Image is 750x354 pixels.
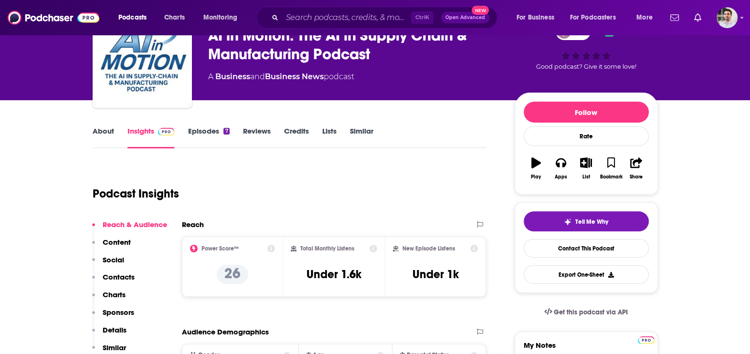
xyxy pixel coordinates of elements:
button: Bookmark [599,151,623,186]
button: open menu [197,10,250,25]
button: open menu [510,10,566,25]
a: Contact This Podcast [524,239,649,258]
span: Logged in as sam_beutlerink [717,7,738,28]
span: Ctrl K [411,11,433,24]
h2: Total Monthly Listens [300,245,354,252]
div: 7 [223,128,229,135]
a: Business [215,72,250,81]
div: Apps [555,174,567,180]
a: Show notifications dropdown [690,10,705,26]
button: Show profile menu [717,7,738,28]
p: 26 [217,265,248,284]
p: Details [103,325,127,334]
span: For Podcasters [570,11,616,24]
span: and [250,72,265,81]
p: Social [103,255,124,264]
span: Charts [164,11,185,24]
div: List [582,174,590,180]
a: Charts [158,10,190,25]
img: Podchaser - Follow, Share and Rate Podcasts [8,9,99,27]
button: open menu [564,10,630,25]
h2: Audience Demographics [182,327,269,336]
button: Share [623,151,648,186]
a: Lists [322,126,337,148]
p: Charts [103,290,126,299]
button: Open AdvancedNew [441,12,489,23]
button: List [573,151,598,186]
p: Reach & Audience [103,220,167,229]
button: Follow [524,102,649,123]
div: Bookmark [600,174,622,180]
span: Open Advanced [445,15,485,20]
div: Search podcasts, credits, & more... [265,7,507,29]
a: InsightsPodchaser Pro [127,126,175,148]
span: Good podcast? Give it some love! [536,63,636,70]
img: Podchaser Pro [638,336,655,344]
input: Search podcasts, credits, & more... [282,10,411,25]
p: Sponsors [103,308,134,317]
a: Pro website [638,335,655,344]
div: Play [531,174,541,180]
img: Podchaser Pro [158,128,175,135]
button: Sponsors [92,308,134,325]
p: Contacts [103,272,135,281]
h1: Podcast Insights [93,187,179,201]
button: Content [92,238,131,255]
div: A podcast [208,71,354,83]
div: 26Good podcast? Give it some love! [515,17,658,76]
div: Share [630,174,643,180]
a: Credits [284,126,309,148]
span: Get this podcast via API [554,308,628,316]
h3: Under 1.6k [306,267,361,281]
a: Business News [265,72,324,81]
img: User Profile [717,7,738,28]
span: Podcasts [118,11,147,24]
span: New [472,6,489,15]
a: Reviews [243,126,271,148]
button: Charts [92,290,126,308]
button: Reach & Audience [92,220,167,238]
h3: Under 1k [412,267,459,281]
p: Content [103,238,131,247]
img: tell me why sparkle [564,218,571,226]
button: Contacts [92,272,135,290]
button: tell me why sparkleTell Me Why [524,211,649,231]
button: Social [92,255,124,273]
span: More [636,11,653,24]
p: Similar [103,343,126,352]
span: Tell Me Why [575,218,608,226]
button: Apps [549,151,573,186]
button: Export One-Sheet [524,265,649,284]
button: open menu [630,10,665,25]
h2: New Episode Listens [402,245,455,252]
a: Get this podcast via API [537,301,636,324]
button: Play [524,151,549,186]
span: For Business [517,11,554,24]
button: open menu [112,10,159,25]
a: Similar [350,126,373,148]
a: About [93,126,114,148]
button: Details [92,325,127,343]
a: Show notifications dropdown [666,10,683,26]
h2: Reach [182,220,204,229]
span: Monitoring [203,11,237,24]
a: Episodes7 [188,126,229,148]
div: Rate [524,126,649,146]
img: AI in Motion: The AI in Supply Chain & Manufacturing Podcast [95,10,190,106]
h2: Power Score™ [201,245,239,252]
